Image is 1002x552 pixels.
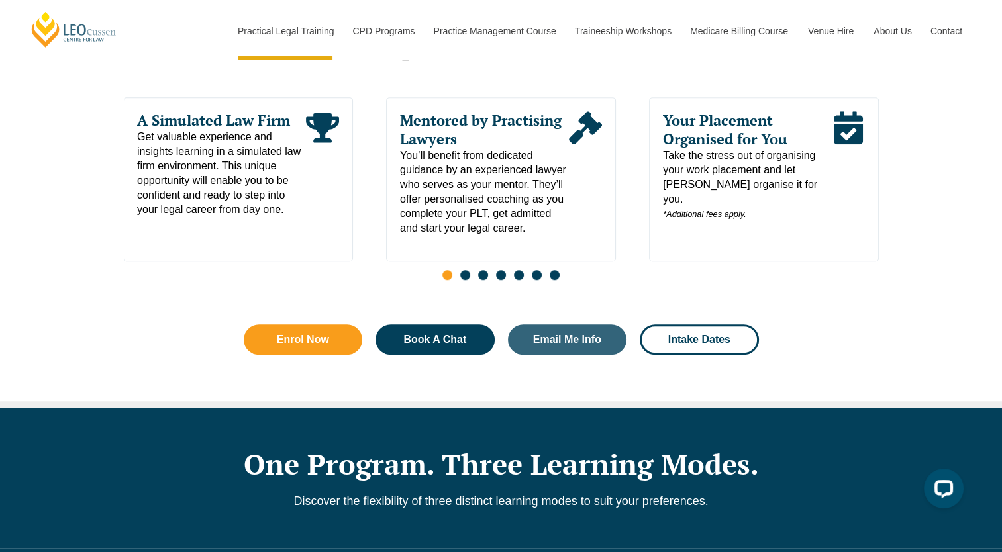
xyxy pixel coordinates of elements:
span: Your Placement Organised for You [663,111,832,148]
iframe: LiveChat chat widget [913,463,969,519]
span: Go to slide 2 [460,270,470,280]
a: Email Me Info [508,324,627,355]
a: Medicare Billing Course [680,3,798,60]
p: Discover the flexibility of three distinct learning modes to suit your preferences. [124,494,879,508]
div: Slides [124,97,879,288]
span: Go to slide 4 [496,270,506,280]
a: [PERSON_NAME] Centre for Law [30,11,118,48]
a: Practical Legal Training [228,3,343,60]
span: A Simulated Law Firm [137,111,306,130]
a: About Us [864,3,921,60]
span: Get valuable experience and insights learning in a simulated law firm environment. This unique op... [137,130,306,217]
span: Go to slide 1 [442,270,452,280]
div: Read More [306,111,339,217]
a: Practice Management Course [424,3,565,60]
div: 3 / 7 [649,97,879,261]
span: Book A Chat [403,334,466,345]
div: Read More [831,111,864,222]
a: Venue Hire [798,3,864,60]
em: *Additional fees apply. [663,209,746,219]
a: Book A Chat [376,324,495,355]
span: Take the stress out of organising your work placement and let [PERSON_NAME] organise it for you. [663,148,832,222]
div: 1 / 7 [123,97,353,261]
span: Go to slide 7 [550,270,560,280]
span: Mentored by Practising Lawyers [400,111,569,148]
span: Go to slide 6 [532,270,542,280]
span: You’ll benefit from dedicated guidance by an experienced lawyer who serves as your mentor. They’l... [400,148,569,236]
div: Read More [569,111,602,236]
a: CPD Programs [342,3,423,60]
span: Enrol Now [277,334,329,345]
a: Traineeship Workshops [565,3,680,60]
div: 2 / 7 [386,97,616,261]
span: Email Me Info [533,334,601,345]
a: Enrol Now [244,324,363,355]
a: Intake Dates [640,324,759,355]
span: Intake Dates [668,334,730,345]
h2: One Program. Three Learning Modes. [124,447,879,481]
a: Contact [921,3,972,60]
span: Go to slide 3 [478,270,488,280]
span: Go to slide 5 [514,270,524,280]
